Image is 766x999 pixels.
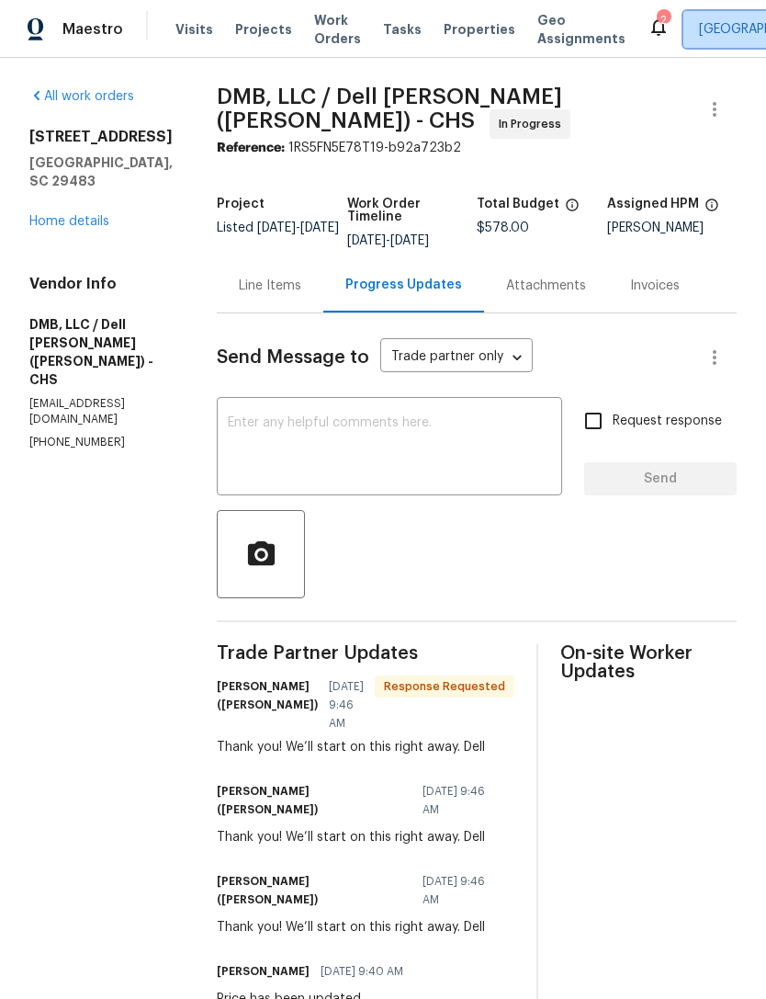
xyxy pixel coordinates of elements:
[329,677,364,732] span: [DATE] 9:46 AM
[175,20,213,39] span: Visits
[257,221,296,234] span: [DATE]
[239,277,301,295] div: Line Items
[217,738,514,756] div: Thank you! We’ll start on this right away. Dell
[565,198,580,221] span: The total cost of line items that have been proposed by Opendoor. This sum includes line items th...
[217,828,514,846] div: Thank you! We’ll start on this right away. Dell
[62,20,123,39] span: Maestro
[560,644,737,681] span: On-site Worker Updates
[29,153,173,190] h5: [GEOGRAPHIC_DATA], SC 29483
[347,234,386,247] span: [DATE]
[314,11,361,48] span: Work Orders
[422,782,503,819] span: [DATE] 9:46 AM
[613,412,722,431] span: Request response
[477,198,559,210] h5: Total Budget
[383,23,422,36] span: Tasks
[506,277,586,295] div: Attachments
[657,11,670,29] div: 2
[321,962,403,981] span: [DATE] 9:40 AM
[217,221,339,234] span: Listed
[630,277,680,295] div: Invoices
[390,234,429,247] span: [DATE]
[29,90,134,103] a: All work orders
[29,396,173,427] p: [EMAIL_ADDRESS][DOMAIN_NAME]
[217,918,514,937] div: Thank you! We’ll start on this right away. Dell
[477,221,529,234] span: $578.00
[217,348,369,367] span: Send Message to
[377,677,513,696] span: Response Requested
[217,644,514,663] span: Trade Partner Updates
[29,275,173,293] h4: Vendor Info
[607,198,699,210] h5: Assigned HPM
[235,20,292,39] span: Projects
[217,139,737,157] div: 1RS5FN5E78T19-b92a723b2
[217,872,411,909] h6: [PERSON_NAME] ([PERSON_NAME])
[217,142,285,154] b: Reference:
[217,85,562,131] span: DMB, LLC / Dell [PERSON_NAME] ([PERSON_NAME]) - CHS
[537,11,625,48] span: Geo Assignments
[444,20,515,39] span: Properties
[499,115,569,133] span: In Progress
[217,677,318,714] h6: [PERSON_NAME] ([PERSON_NAME])
[257,221,339,234] span: -
[347,234,429,247] span: -
[29,215,109,228] a: Home details
[29,435,173,450] p: [PHONE_NUMBER]
[347,198,478,223] h5: Work Order Timeline
[29,315,173,389] h5: DMB, LLC / Dell [PERSON_NAME] ([PERSON_NAME]) - CHS
[345,276,462,294] div: Progress Updates
[300,221,339,234] span: [DATE]
[380,343,533,373] div: Trade partner only
[704,198,719,221] span: The hpm assigned to this work order.
[607,221,738,234] div: [PERSON_NAME]
[217,782,411,819] h6: [PERSON_NAME] ([PERSON_NAME])
[422,872,503,909] span: [DATE] 9:46 AM
[217,198,265,210] h5: Project
[29,128,173,146] h2: [STREET_ADDRESS]
[217,962,310,981] h6: [PERSON_NAME]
